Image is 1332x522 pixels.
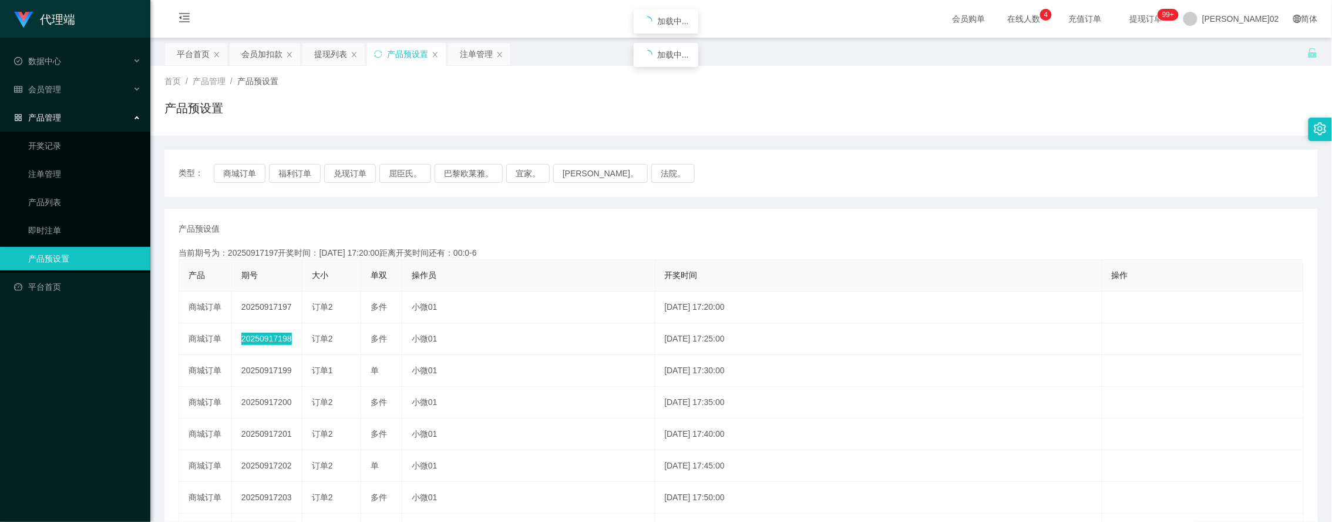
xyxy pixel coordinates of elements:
[1068,14,1101,24] font: 充值订单
[28,85,61,94] font: 会员管理
[402,450,655,482] td: 小微01
[193,76,226,86] span: 产品管理
[232,323,302,355] td: 20250917198
[655,387,1103,419] td: [DATE] 17:35:00
[655,323,1103,355] td: [DATE] 17:25:00
[402,323,655,355] td: 小微01
[14,113,22,122] i: 图标： AppStore-O
[412,270,436,280] span: 操作员
[1040,9,1052,21] sup: 4
[179,482,232,514] td: 商城订单
[643,16,652,26] i: icon: loading
[186,76,188,86] span: /
[213,51,220,58] i: 图标： 关闭
[374,50,382,58] i: 图标: sync
[402,419,655,450] td: 小微01
[14,57,22,65] i: 图标： check-circle-o
[657,16,689,26] span: 加载中...
[371,493,387,502] span: 多件
[179,387,232,419] td: 商城订单
[1129,14,1162,24] font: 提现订单
[351,51,358,58] i: 图标： 关闭
[14,12,33,28] img: logo.9652507e.png
[241,43,282,65] div: 会员加扣款
[506,164,550,183] button: 宜家。
[1044,9,1048,21] p: 4
[312,493,333,502] span: 订单2
[164,76,181,86] span: 首页
[179,323,232,355] td: 商城订单
[179,164,214,183] span: 类型：
[1007,14,1040,24] font: 在线人数
[643,50,652,59] i: icon: loading
[312,366,333,375] span: 订单1
[214,164,265,183] button: 商城订单
[402,482,655,514] td: 小微01
[1158,9,1179,21] sup: 1218
[1293,15,1301,23] i: 图标： global
[312,302,333,312] span: 订单2
[371,302,387,312] span: 多件
[28,56,61,66] font: 数据中心
[657,50,689,59] span: 加载中...
[269,164,321,183] button: 福利订单
[435,164,503,183] button: 巴黎欧莱雅。
[460,43,493,65] div: 注单管理
[324,164,376,183] button: 兑现订单
[402,355,655,387] td: 小微01
[179,450,232,482] td: 商城订单
[402,292,655,323] td: 小微01
[28,134,141,158] a: 开奖记录
[655,482,1103,514] td: [DATE] 17:50:00
[28,190,141,214] a: 产品列表
[232,482,302,514] td: 20250917203
[179,223,220,235] span: 产品预设值
[371,334,387,343] span: 多件
[655,450,1103,482] td: [DATE] 17:45:00
[371,461,379,470] span: 单
[651,164,695,183] button: 法院。
[28,219,141,242] a: 即时注单
[402,387,655,419] td: 小微01
[655,419,1103,450] td: [DATE] 17:40:00
[1314,122,1327,135] i: 图标： 设置
[28,113,61,122] font: 产品管理
[14,275,141,299] a: 图标： 仪表板平台首页
[232,419,302,450] td: 20250917201
[1112,270,1128,280] span: 操作
[232,292,302,323] td: 20250917197
[312,270,328,280] span: 大小
[312,334,333,343] span: 订单2
[14,14,75,24] a: 代理端
[179,355,232,387] td: 商城订单
[553,164,648,183] button: [PERSON_NAME]。
[237,76,278,86] span: 产品预设置
[230,76,233,86] span: /
[177,43,210,65] div: 平台首页
[232,450,302,482] td: 20250917202
[379,164,431,183] button: 屈臣氏。
[371,270,387,280] span: 单双
[371,429,387,439] span: 多件
[179,247,1304,259] div: 当前期号为：20250917197开奖时间：[DATE] 17:20:00距离开奖时间还有：00:0-6
[371,397,387,407] span: 多件
[312,461,333,470] span: 订单2
[665,270,698,280] span: 开奖时间
[241,270,258,280] span: 期号
[1301,14,1318,24] font: 简体
[371,366,379,375] span: 单
[655,355,1103,387] td: [DATE] 17:30:00
[179,419,232,450] td: 商城订单
[40,1,75,38] h1: 代理端
[28,247,141,270] a: 产品预设置
[312,397,333,407] span: 订单2
[432,51,439,58] i: 图标： 关闭
[286,51,293,58] i: 图标： 关闭
[387,43,428,65] div: 产品预设置
[189,270,205,280] span: 产品
[1307,48,1318,58] i: 图标： 解锁
[496,51,503,58] i: 图标： 关闭
[179,292,232,323] td: 商城订单
[28,162,141,186] a: 注单管理
[655,292,1103,323] td: [DATE] 17:20:00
